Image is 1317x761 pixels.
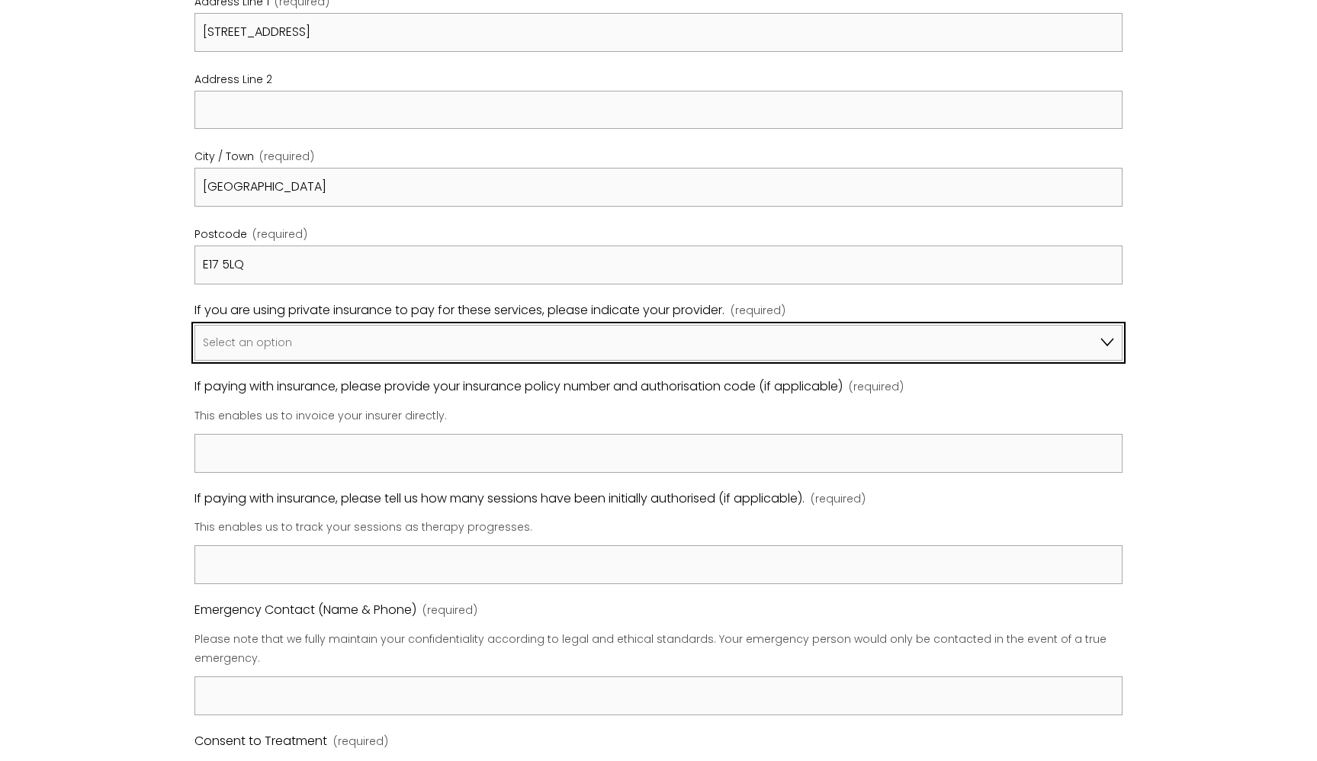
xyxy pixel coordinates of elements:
[194,325,1123,361] select: If you are using private insurance to pay for these services, please indicate your provider.
[194,225,1123,246] div: Postcode
[333,732,388,751] span: (required)
[422,601,477,620] span: (required)
[194,599,416,621] span: Emergency Contact (Name & Phone)
[194,488,805,510] span: If paying with insurance, please tell us how many sessions have been initially authorised (if app...
[194,401,1123,431] p: This enables us to invoice your insurer directly.
[811,490,866,509] span: (required)
[194,147,1123,168] div: City / Town
[194,246,1123,284] input: Postcode
[194,300,724,322] span: If you are using private insurance to pay for these services, please indicate your provider.
[194,91,1123,130] input: Address Line 2
[194,376,843,398] span: If paying with insurance, please provide your insurance policy number and authorisation code (if ...
[849,377,904,397] span: (required)
[194,13,1123,52] input: Address Line 1
[194,730,327,753] span: Consent to Treatment
[194,512,1123,542] p: This enables us to track your sessions as therapy progresses.
[259,152,314,162] span: (required)
[194,625,1123,673] p: Please note that we fully maintain your confidentiality according to legal and ethical standards....
[731,301,785,320] span: (required)
[194,168,1123,207] input: City / Town
[252,230,307,240] span: (required)
[194,70,1123,91] div: Address Line 2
